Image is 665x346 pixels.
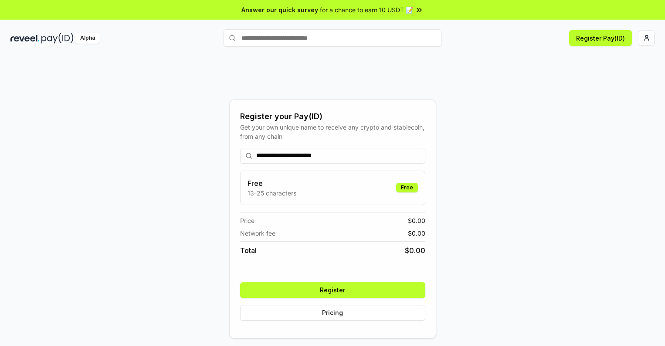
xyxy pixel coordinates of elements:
[241,5,318,14] span: Answer our quick survey
[75,33,100,44] div: Alpha
[320,5,413,14] span: for a chance to earn 10 USDT 📝
[240,305,425,321] button: Pricing
[240,229,275,238] span: Network fee
[240,110,425,123] div: Register your Pay(ID)
[240,245,257,256] span: Total
[396,183,418,192] div: Free
[240,282,425,298] button: Register
[405,245,425,256] span: $ 0.00
[41,33,74,44] img: pay_id
[408,216,425,225] span: $ 0.00
[240,123,425,141] div: Get your own unique name to receive any crypto and stablecoin, from any chain
[569,30,632,46] button: Register Pay(ID)
[408,229,425,238] span: $ 0.00
[248,188,296,198] p: 13-25 characters
[240,216,254,225] span: Price
[10,33,40,44] img: reveel_dark
[248,178,296,188] h3: Free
